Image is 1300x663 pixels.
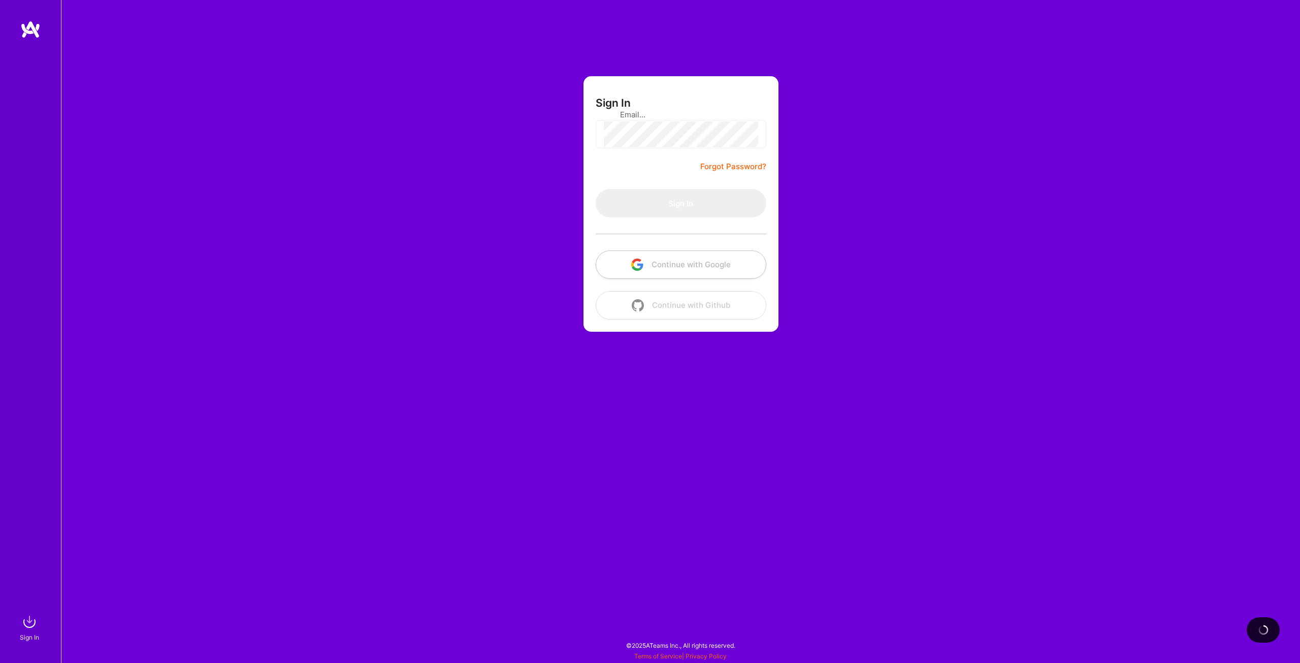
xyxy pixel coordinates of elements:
h3: Sign In [596,97,631,109]
a: Privacy Policy [686,652,727,660]
div: © 2025 ATeams Inc., All rights reserved. [61,633,1300,658]
button: Continue with Google [596,250,766,279]
img: icon [632,299,644,311]
input: Email... [620,102,742,128]
img: icon [631,259,643,271]
a: Forgot Password? [700,161,766,173]
button: Sign In [596,189,766,217]
a: sign inSign In [21,612,40,643]
button: Continue with Github [596,291,766,320]
img: loading [1257,623,1270,636]
span: | [634,652,727,660]
img: sign in [19,612,40,632]
a: Terms of Service [634,652,682,660]
div: Sign In [20,632,39,643]
img: logo [20,20,41,39]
